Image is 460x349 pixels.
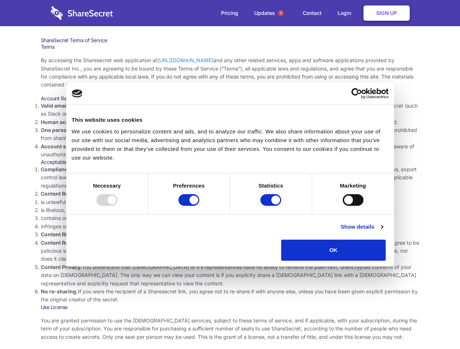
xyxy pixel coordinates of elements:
[41,304,420,310] h3: Use License
[41,190,420,230] li: You agree NOT to use Sharesecret to upload or share content that:
[340,182,366,189] strong: Marketing
[330,2,362,24] a: Login
[41,231,80,237] strong: Content Rights.
[41,37,420,44] h1: ShareSecret Terms of Service
[51,6,113,20] img: logo-wordmark-white-trans-d4663122ce5f474addd5e946df7df03e33cb6a1c49d2221995e7729f52c070b2.svg
[41,230,420,238] li: You agree that you will use Sharesecret only to secure and share content that you have the right ...
[41,166,151,172] strong: Compliance with local laws and regulations.
[278,10,284,16] span: 1
[214,2,245,24] a: Pricing
[41,118,420,126] li: Only human beings may create accounts. “Bot” accounts — those created by software, in an automate...
[41,214,420,222] li: contains or installs any active malware or exploits, or uses our platform for exploit delivery (s...
[41,165,420,190] li: Your use of the Sharesecret must not violate any applicable laws, including copyright or trademar...
[41,126,420,143] li: You are not allowed to share account credentials. Each account is dedicated to the individual who...
[41,44,420,50] h3: Terms
[41,103,70,109] strong: Valid email.
[41,102,420,118] li: You must provide a valid email address, either directly, or through approved third-party integrat...
[41,159,420,165] h3: Acceptable Use
[41,127,103,133] strong: One person per account.
[295,2,329,24] a: Contact
[41,222,420,230] li: infringes on any proprietary right of any party, including patent, trademark, trade secret, copyr...
[72,89,83,97] img: logo
[325,88,389,99] a: Usercentrics Cookiebot - opens in a new window
[93,182,121,189] strong: Necessary
[41,119,85,125] strong: Human accounts.
[41,264,82,270] strong: Content Privacy.
[41,143,420,159] li: You are responsible for your own account security, including the security of your Sharesecret acc...
[281,240,386,261] button: OK
[259,182,283,189] strong: Statistics
[41,288,78,294] strong: No re-sharing.
[41,240,99,246] strong: Content Responsibility.
[72,116,389,124] div: This website uses cookies
[157,57,213,63] a: [URL][DOMAIN_NAME]
[173,182,205,189] strong: Preferences
[41,95,420,102] h3: Account Requirements
[341,222,383,231] a: Show details
[72,127,389,162] div: We use cookies to personalize content and ads, and to analyze our traffic. We also share informat...
[363,5,410,21] a: Sign Up
[41,143,85,149] strong: Account security.
[41,198,420,206] li: is unlawful or promotes unlawful activities
[41,239,420,263] li: You are solely responsible for the content you share on Sharesecret, and with the people you shar...
[41,317,420,341] p: You are granted permission to use the [DEMOGRAPHIC_DATA] services, subject to these terms of serv...
[41,288,420,304] li: If you were the recipient of a Sharesecret link, you agree not to re-share it with anyone else, u...
[41,206,420,214] li: is libelous, defamatory, or fraudulent
[41,56,420,89] p: By accessing the Sharesecret web application at and any other related services, apps and software...
[41,263,420,288] li: You understand that [DEMOGRAPHIC_DATA] or it’s representatives have no ability to retrieve the pl...
[41,190,94,197] strong: Content Restrictions.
